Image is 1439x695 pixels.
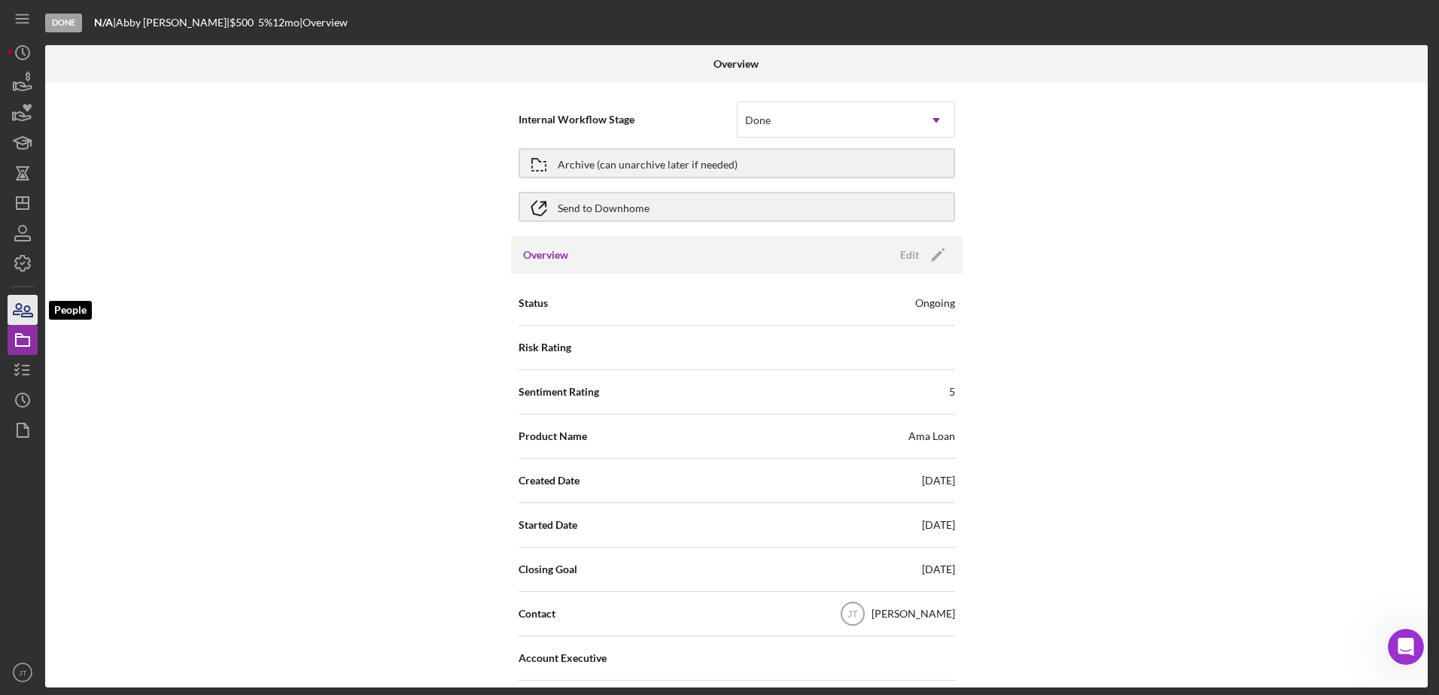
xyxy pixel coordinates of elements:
[519,296,548,311] span: Status
[10,6,38,35] button: go back
[713,58,759,70] b: Overview
[73,19,140,34] p: Active 2h ago
[519,651,607,666] span: Account Executive
[24,362,235,539] div: Noted, thank you for the additional insight! For now, you could add more custom turndown reasons ...
[847,609,858,620] text: JT
[12,205,247,267] div: I will also share this feedback with our product team, could you tell me a bit more why this is i...
[908,429,955,444] div: Ama Loan
[116,17,230,29] div: Abby [PERSON_NAME] |
[19,669,27,677] text: JT
[71,481,84,493] button: Upload attachment
[12,353,247,548] div: Noted, thank you for the additional insight! For now, you could add more custom turndown reasons ...
[300,17,348,29] div: | Overview
[45,14,82,32] div: Done
[915,296,955,311] div: Ongoing
[745,114,771,126] div: Done
[519,112,737,127] span: Internal Workflow Stage
[73,8,171,19] h1: [PERSON_NAME]
[519,473,580,488] span: Created Date
[258,475,282,499] button: Send a message…
[24,65,235,138] div: [PERSON_NAME] ​
[66,288,277,332] div: If we have to deny an application for an "other" reason not listed, we could add the reasoning in...
[272,17,300,29] div: 12 mo
[12,159,289,205] div: Jazmin says…
[1388,629,1424,665] iframe: Intercom live chat
[81,159,289,193] div: ohh okay thank you for your help!!
[96,481,108,493] button: Start recording
[519,606,555,621] span: Contact
[24,214,235,258] div: I will also share this feedback with our product team, could you tell me a bit more why this is i...
[236,6,264,35] button: Home
[24,50,235,65] div: Best,
[922,517,955,533] div: [DATE]
[13,449,288,475] textarea: Message…
[519,192,955,222] button: Send to Downhome
[891,244,951,266] button: Edit
[8,657,38,687] button: JT
[258,17,272,29] div: 5 %
[43,8,67,32] img: Profile image for Christina
[12,279,289,354] div: Jazmin says…
[519,148,955,178] button: Archive (can unarchive later if needed)
[872,606,955,621] div: [PERSON_NAME]
[94,17,116,29] div: |
[558,193,650,220] div: Send to Downhome
[922,473,955,488] div: [DATE]
[949,384,955,399] div: 5
[47,481,59,493] button: Gif picker
[94,16,113,29] b: N/A
[23,481,35,493] button: Emoji picker
[519,517,577,533] span: Started Date
[558,150,738,177] div: Archive (can unarchive later if needed)
[12,353,289,581] div: Christina says…
[922,562,955,577] div: [DATE]
[519,562,577,577] span: Closing Goal
[519,429,587,444] span: Product Name
[264,6,291,33] div: Close
[900,244,919,266] div: Edit
[519,384,599,399] span: Sentiment Rating
[523,247,568,263] h3: Overview
[12,205,289,279] div: Christina says…
[519,340,571,355] span: Risk Rating
[93,168,277,184] div: ohh okay thank you for your help!!
[230,17,258,29] div: $500
[54,279,289,341] div: If we have to deny an application for an "other" reason not listed, we could add the reasoning in...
